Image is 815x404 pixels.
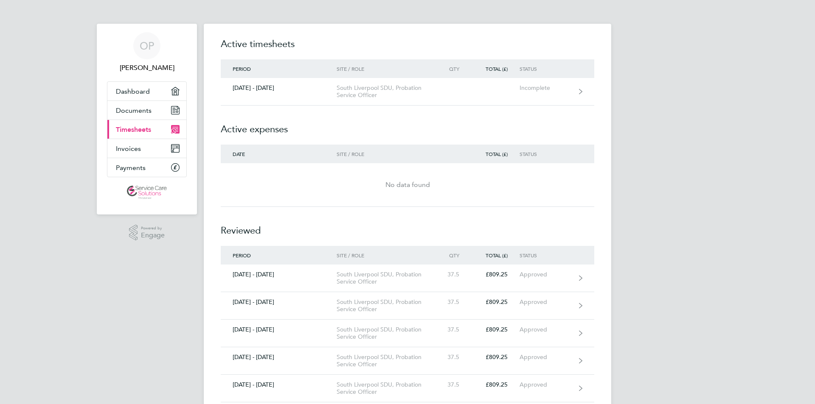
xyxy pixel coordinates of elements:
[107,82,186,100] a: Dashboard
[337,151,434,157] div: Site / Role
[221,347,594,375] a: [DATE] - [DATE]South Liverpool SDU, Probation Service Officer37.5£809.25Approved
[337,298,434,313] div: South Liverpool SDU, Probation Service Officer
[140,40,154,51] span: OP
[221,354,337,361] div: [DATE] - [DATE]
[233,65,251,72] span: Period
[471,326,520,333] div: £809.25
[221,84,337,92] div: [DATE] - [DATE]
[434,66,471,72] div: Qty
[434,354,471,361] div: 37.5
[116,87,150,95] span: Dashboard
[221,78,594,106] a: [DATE] - [DATE]South Liverpool SDU, Probation Service OfficerIncomplete
[434,252,471,258] div: Qty
[116,145,141,153] span: Invoices
[434,271,471,278] div: 37.5
[221,151,337,157] div: Date
[434,298,471,306] div: 37.5
[520,298,572,306] div: Approved
[337,326,434,340] div: South Liverpool SDU, Probation Service Officer
[107,63,187,73] span: Olatunji Phillips
[116,125,151,134] span: Timesheets
[107,158,186,177] a: Payments
[434,326,471,333] div: 37.5
[221,375,594,402] a: [DATE] - [DATE]South Liverpool SDU, Probation Service Officer37.5£809.25Approved
[141,225,165,232] span: Powered by
[221,271,337,278] div: [DATE] - [DATE]
[116,106,152,114] span: Documents
[520,252,572,258] div: Status
[520,354,572,361] div: Approved
[221,180,594,190] div: No data found
[97,24,197,215] nav: Main navigation
[337,271,434,285] div: South Liverpool SDU, Probation Service Officer
[471,298,520,306] div: £809.25
[221,320,594,347] a: [DATE] - [DATE]South Liverpool SDU, Probation Service Officer37.5£809.25Approved
[221,292,594,320] a: [DATE] - [DATE]South Liverpool SDU, Probation Service Officer37.5£809.25Approved
[107,120,186,139] a: Timesheets
[520,271,572,278] div: Approved
[221,37,594,59] h2: Active timesheets
[471,66,520,72] div: Total (£)
[337,84,434,99] div: South Liverpool SDU, Probation Service Officer
[520,326,572,333] div: Approved
[129,225,165,241] a: Powered byEngage
[471,381,520,388] div: £809.25
[337,66,434,72] div: Site / Role
[107,186,187,199] a: Go to home page
[520,381,572,388] div: Approved
[107,32,187,73] a: OP[PERSON_NAME]
[471,354,520,361] div: £809.25
[520,84,572,92] div: Incomplete
[221,265,594,292] a: [DATE] - [DATE]South Liverpool SDU, Probation Service Officer37.5£809.25Approved
[107,139,186,158] a: Invoices
[141,232,165,239] span: Engage
[127,186,167,199] img: servicecare-logo-retina.png
[471,271,520,278] div: £809.25
[233,252,251,259] span: Period
[337,381,434,396] div: South Liverpool SDU, Probation Service Officer
[221,381,337,388] div: [DATE] - [DATE]
[221,207,594,246] h2: Reviewed
[221,326,337,333] div: [DATE] - [DATE]
[471,151,520,157] div: Total (£)
[107,101,186,120] a: Documents
[337,252,434,258] div: Site / Role
[221,106,594,145] h2: Active expenses
[116,164,146,172] span: Payments
[337,354,434,368] div: South Liverpool SDU, Probation Service Officer
[520,66,572,72] div: Status
[520,151,572,157] div: Status
[471,252,520,258] div: Total (£)
[221,298,337,306] div: [DATE] - [DATE]
[434,381,471,388] div: 37.5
